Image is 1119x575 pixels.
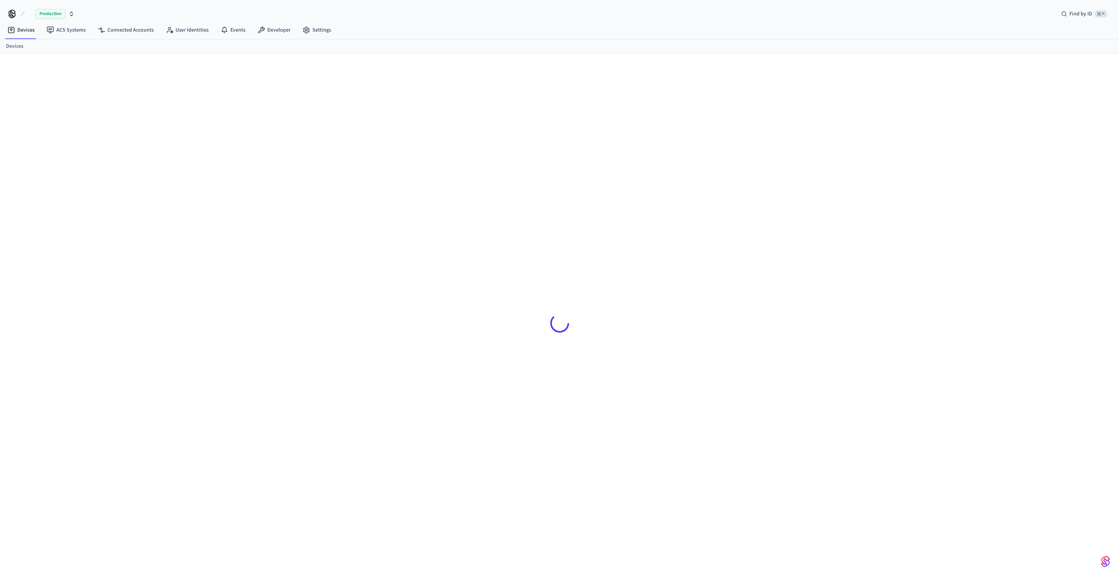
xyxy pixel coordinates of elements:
span: Find by ID [1069,10,1092,18]
a: Devices [6,42,23,50]
a: Devices [2,23,41,37]
div: Find by ID⌘ K [1055,7,1113,21]
a: Developer [251,23,297,37]
span: Production [35,9,65,19]
span: ⌘ K [1095,10,1107,18]
a: Events [215,23,251,37]
a: User Identities [160,23,215,37]
a: ACS Systems [41,23,92,37]
a: Settings [297,23,337,37]
a: Connected Accounts [92,23,160,37]
img: SeamLogoGradient.69752ec5.svg [1101,555,1110,567]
